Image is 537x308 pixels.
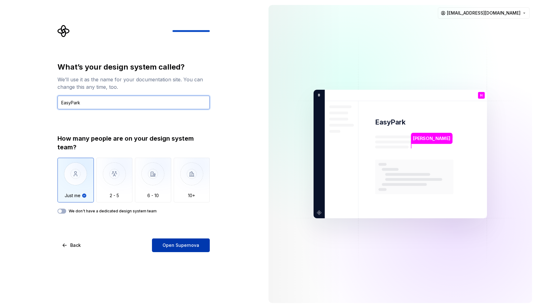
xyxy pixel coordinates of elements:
button: Back [57,238,86,252]
span: [EMAIL_ADDRESS][DOMAIN_NAME] [447,10,521,16]
button: [EMAIL_ADDRESS][DOMAIN_NAME] [438,7,530,19]
div: We’ll use it as the name for your documentation site. You can change this any time, too. [57,76,210,91]
input: Design system name [57,96,210,109]
button: Open Supernova [152,238,210,252]
p: B [316,93,320,98]
div: What’s your design system called? [57,62,210,72]
label: We don't have a dedicated design system team [69,209,157,214]
svg: Supernova Logo [57,25,70,37]
span: Open Supernova [163,242,199,248]
p: H [480,94,483,97]
div: How many people are on your design system team? [57,134,210,152]
span: Back [70,242,81,248]
p: EasyPark [375,118,406,127]
p: [PERSON_NAME] [413,135,450,142]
